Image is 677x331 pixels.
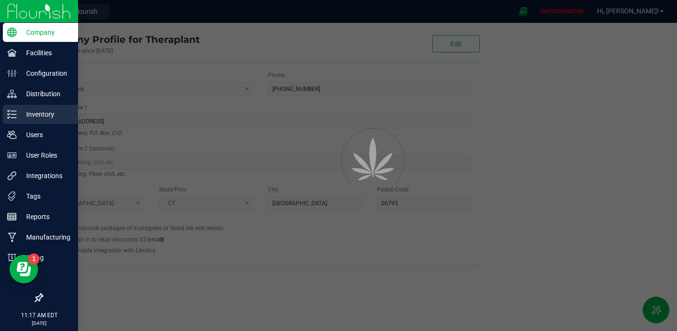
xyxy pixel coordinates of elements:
[7,232,17,242] inline-svg: Manufacturing
[7,28,17,37] inline-svg: Company
[17,47,74,59] p: Facilities
[7,89,17,99] inline-svg: Distribution
[17,68,74,79] p: Configuration
[17,88,74,100] p: Distribution
[17,191,74,202] p: Tags
[7,48,17,58] inline-svg: Facilities
[7,69,17,78] inline-svg: Configuration
[17,211,74,222] p: Reports
[10,255,38,283] iframe: Resource center
[17,170,74,181] p: Integrations
[7,171,17,181] inline-svg: Integrations
[28,253,40,265] iframe: Resource center unread badge
[7,150,17,160] inline-svg: User Roles
[7,253,17,262] inline-svg: Billing
[17,109,74,120] p: Inventory
[17,231,74,243] p: Manufacturing
[4,311,74,320] p: 11:17 AM EDT
[7,110,17,119] inline-svg: Inventory
[17,129,74,140] p: Users
[7,130,17,140] inline-svg: Users
[17,252,74,263] p: Billing
[4,320,74,327] p: [DATE]
[7,191,17,201] inline-svg: Tags
[17,27,74,38] p: Company
[7,212,17,221] inline-svg: Reports
[17,150,74,161] p: User Roles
